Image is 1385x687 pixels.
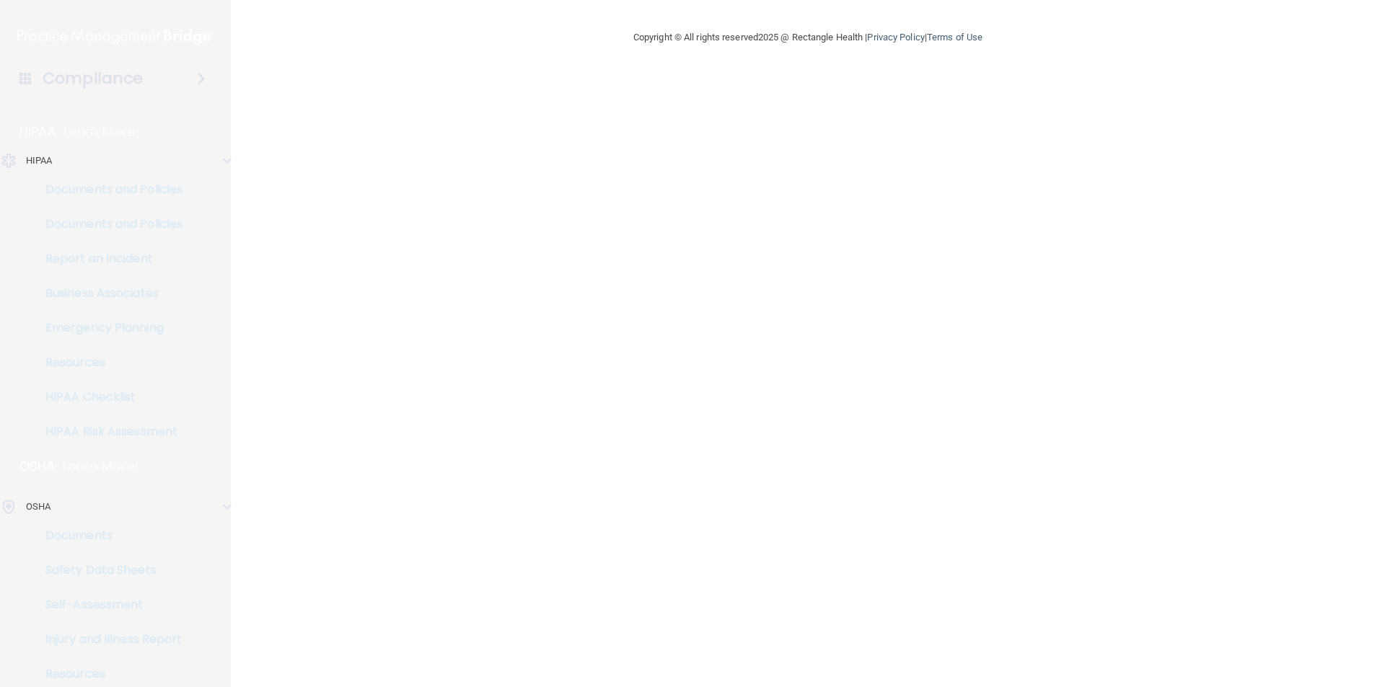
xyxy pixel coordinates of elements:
[26,498,50,515] p: OSHA
[9,667,206,681] p: Resources
[9,182,206,197] p: Documents and Policies
[9,355,206,370] p: Resources
[19,458,56,475] p: OSHA
[63,458,139,475] p: Learn More!
[9,632,206,647] p: Injury and Illness Report
[9,528,206,543] p: Documents
[9,286,206,301] p: Business Associates
[63,123,140,141] p: Learn More!
[9,252,206,266] p: Report an Incident
[26,152,53,169] p: HIPAA
[867,32,924,43] a: Privacy Policy
[545,14,1071,61] div: Copyright © All rights reserved 2025 @ Rectangle Health | |
[17,22,214,51] img: PMB logo
[9,563,206,577] p: Safety Data Sheets
[9,217,206,231] p: Documents and Policies
[927,32,982,43] a: Terms of Use
[9,321,206,335] p: Emergency Planning
[9,390,206,404] p: HIPAA Checklist
[19,123,56,141] p: HIPAA
[9,598,206,612] p: Self-Assessment
[43,68,143,89] h4: Compliance
[9,425,206,439] p: HIPAA Risk Assessment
